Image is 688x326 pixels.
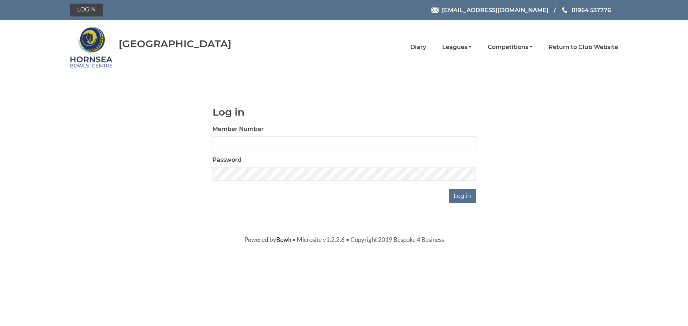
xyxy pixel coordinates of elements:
[119,38,231,49] div: [GEOGRAPHIC_DATA]
[212,107,476,118] h1: Log in
[442,6,549,13] span: [EMAIL_ADDRESS][DOMAIN_NAME]
[442,43,472,51] a: Leagues
[488,43,532,51] a: Competitions
[410,43,426,51] a: Diary
[244,236,444,243] span: Powered by • Microsite v1.2.2.6 • Copyright 2019 Bespoke 4 Business
[70,4,103,16] a: Login
[431,6,549,15] a: Email [EMAIL_ADDRESS][DOMAIN_NAME]
[276,236,292,243] a: Bowlr
[70,22,113,72] img: Hornsea Bowls Centre
[549,43,618,51] a: Return to Club Website
[562,7,567,13] img: Phone us
[449,189,476,203] input: Log in
[431,8,439,13] img: Email
[212,156,242,164] label: Password
[572,6,611,13] span: 01964 537776
[212,125,264,133] label: Member Number
[561,6,611,15] a: Phone us 01964 537776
